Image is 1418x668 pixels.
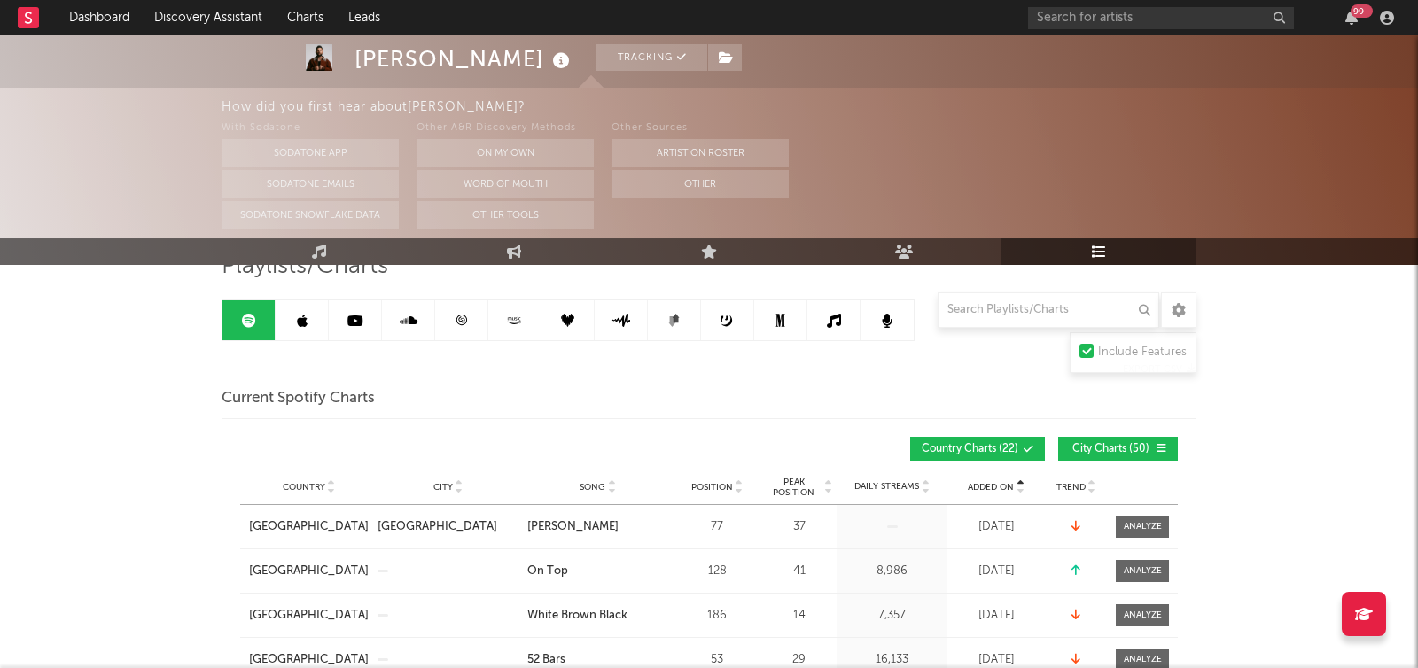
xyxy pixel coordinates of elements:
[952,518,1040,536] div: [DATE]
[417,118,594,139] div: Other A&R Discovery Methods
[677,518,757,536] div: 77
[527,518,619,536] div: [PERSON_NAME]
[1070,444,1151,454] span: City Charts ( 50 )
[596,44,707,71] button: Tracking
[968,482,1014,493] span: Added On
[527,607,668,625] a: White Brown Black
[249,607,369,625] a: [GEOGRAPHIC_DATA]
[417,170,594,198] button: Word Of Mouth
[910,437,1045,461] button: Country Charts(22)
[527,518,668,536] a: [PERSON_NAME]
[766,518,832,536] div: 37
[417,139,594,167] button: On My Own
[952,563,1040,580] div: [DATE]
[1056,482,1086,493] span: Trend
[222,170,399,198] button: Sodatone Emails
[691,482,733,493] span: Position
[938,292,1159,328] input: Search Playlists/Charts
[612,170,789,198] button: Other
[841,607,943,625] div: 7,357
[222,388,375,409] span: Current Spotify Charts
[222,118,399,139] div: With Sodatone
[766,477,822,498] span: Peak Position
[612,118,789,139] div: Other Sources
[766,607,832,625] div: 14
[841,563,943,580] div: 8,986
[1351,4,1373,18] div: 99 +
[249,518,369,536] a: [GEOGRAPHIC_DATA]
[1058,437,1178,461] button: City Charts(50)
[677,607,757,625] div: 186
[222,97,1418,118] div: How did you first hear about [PERSON_NAME] ?
[283,482,325,493] span: Country
[222,139,399,167] button: Sodatone App
[378,518,518,536] a: [GEOGRAPHIC_DATA]
[677,563,757,580] div: 128
[854,480,919,493] span: Daily Streams
[1098,342,1187,363] div: Include Features
[417,201,594,229] button: Other Tools
[527,607,627,625] div: White Brown Black
[612,139,789,167] button: Artist on Roster
[527,563,568,580] div: On Top
[580,482,605,493] span: Song
[1345,11,1358,25] button: 99+
[222,201,399,229] button: Sodatone Snowflake Data
[766,563,832,580] div: 41
[354,44,574,74] div: [PERSON_NAME]
[922,444,1018,454] span: Country Charts ( 22 )
[527,563,668,580] a: On Top
[1028,7,1294,29] input: Search for artists
[433,482,453,493] span: City
[378,518,497,536] div: [GEOGRAPHIC_DATA]
[249,563,369,580] a: [GEOGRAPHIC_DATA]
[952,607,1040,625] div: [DATE]
[222,256,388,277] span: Playlists/Charts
